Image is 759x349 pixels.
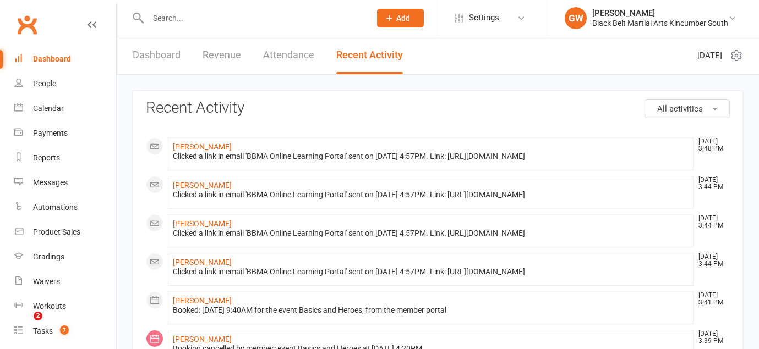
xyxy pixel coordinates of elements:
div: GW [565,7,587,29]
a: [PERSON_NAME] [173,258,232,267]
span: 7 [60,325,69,335]
a: Workouts [14,294,116,319]
time: [DATE] 3:44 PM [693,176,729,191]
div: Tasks [33,326,53,335]
span: [DATE] [697,49,722,62]
div: Booked: [DATE] 9:40AM for the event Basics and Heroes, from the member portal [173,306,689,315]
time: [DATE] 3:48 PM [693,138,729,152]
h3: Recent Activity [146,99,730,117]
div: Clicked a link in email 'BBMA Online Learning Portal' sent on [DATE] 4:57PM. Link: [URL][DOMAIN_N... [173,190,689,200]
span: All activities [657,104,703,114]
div: Clicked a link in email 'BBMA Online Learning Portal' sent on [DATE] 4:57PM. Link: [URL][DOMAIN_N... [173,267,689,276]
time: [DATE] 3:41 PM [693,292,729,306]
a: People [14,71,116,96]
div: Product Sales [33,228,80,236]
a: [PERSON_NAME] [173,142,232,151]
div: Clicked a link in email 'BBMA Online Learning Portal' sent on [DATE] 4:57PM. Link: [URL][DOMAIN_N... [173,152,689,161]
div: Messages [33,178,68,187]
a: Product Sales [14,220,116,245]
div: Workouts [33,302,66,311]
input: Search... [145,10,363,26]
div: [PERSON_NAME] [592,8,728,18]
div: Gradings [33,252,64,261]
a: Dashboard [133,36,181,74]
a: Payments [14,121,116,146]
a: Gradings [14,245,116,269]
a: [PERSON_NAME] [173,335,232,344]
a: Dashboard [14,47,116,71]
a: [PERSON_NAME] [173,296,232,305]
a: [PERSON_NAME] [173,219,232,228]
a: Clubworx [13,11,41,38]
a: [PERSON_NAME] [173,181,232,190]
div: Automations [33,203,78,212]
span: Settings [469,5,499,30]
span: 2 [34,312,42,320]
time: [DATE] 3:44 PM [693,253,729,268]
a: Automations [14,195,116,220]
a: Waivers [14,269,116,294]
a: Messages [14,170,116,195]
div: Calendar [33,104,64,113]
a: Tasks 7 [14,319,116,344]
div: Payments [33,129,68,137]
div: Waivers [33,277,60,286]
span: Add [396,14,410,23]
div: Clicked a link in email 'BBMA Online Learning Portal' sent on [DATE] 4:57PM. Link: [URL][DOMAIN_N... [173,229,689,238]
div: Reports [33,153,60,162]
time: [DATE] 3:39 PM [693,330,729,345]
time: [DATE] 3:44 PM [693,215,729,229]
iframe: Intercom live chat [11,312,37,338]
a: Revenue [203,36,241,74]
div: People [33,79,56,88]
a: Calendar [14,96,116,121]
div: Dashboard [33,54,71,63]
button: All activities [645,99,730,118]
button: Add [377,9,424,27]
a: Attendance [263,36,314,74]
a: Reports [14,146,116,170]
a: Recent Activity [336,36,403,74]
div: Black Belt Martial Arts Kincumber South [592,18,728,28]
